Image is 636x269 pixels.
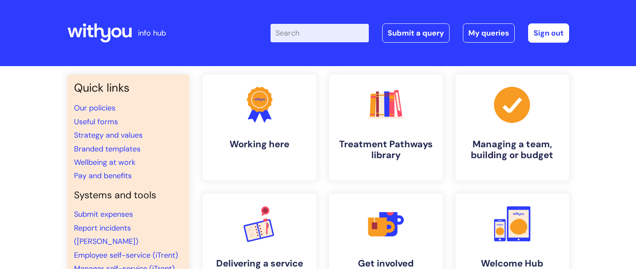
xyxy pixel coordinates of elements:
a: Strategy and values [74,130,143,140]
p: info hub [138,26,166,40]
a: Our policies [74,103,115,113]
a: Branded templates [74,144,140,154]
h3: Quick links [74,81,183,95]
a: Sign out [528,23,569,43]
a: Submit expenses [74,209,133,219]
h4: Working here [209,139,310,150]
h4: Managing a team, building or budget [462,139,562,161]
h4: Treatment Pathways library [336,139,436,161]
a: Wellbeing at work [74,157,135,167]
a: Report incidents ([PERSON_NAME]) [74,223,138,246]
h4: Delivering a service [209,258,310,269]
a: My queries [463,23,515,43]
a: Managing a team, building or budget [455,74,569,180]
a: Working here [203,74,317,180]
h4: Get involved [336,258,436,269]
div: | - [271,23,569,43]
h4: Welcome Hub [462,258,562,269]
a: Pay and benefits [74,171,132,181]
a: Treatment Pathways library [329,74,443,180]
input: Search [271,24,369,42]
a: Submit a query [382,23,450,43]
a: Employee self-service (iTrent) [74,250,178,260]
h4: Systems and tools [74,190,183,201]
a: Useful forms [74,117,118,127]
